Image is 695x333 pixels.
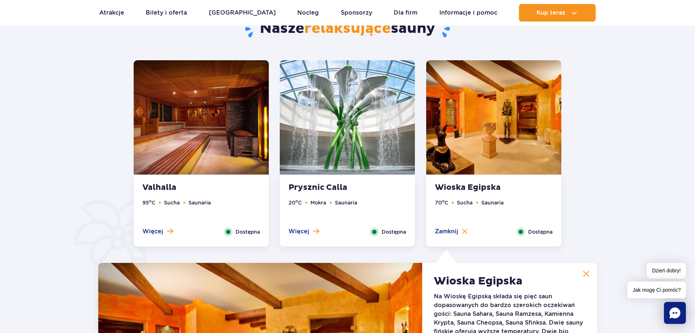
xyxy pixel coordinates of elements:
[394,4,417,22] a: Dla firm
[289,227,319,236] button: Więcej
[289,183,377,193] strong: Prysznic Calla
[457,199,473,207] li: Sucha
[289,199,302,207] li: 20 C
[627,282,686,298] span: Jak mogę Ci pomóc?
[435,227,458,236] span: Zamknij
[209,4,276,22] a: [GEOGRAPHIC_DATA]
[280,60,415,175] img: Prysznic Calla
[134,60,269,175] img: Valhalla
[164,199,180,207] li: Sucha
[149,199,152,203] sup: o
[647,263,686,279] span: Dzień dobry!
[289,227,309,236] span: Więcej
[426,60,561,175] img: Wioska Egipska
[435,183,523,193] strong: Wioska Egipska
[188,199,211,207] li: Saunaria
[442,199,444,203] sup: o
[528,228,553,236] span: Dostępna
[99,4,124,22] a: Atrakcje
[519,4,596,22] button: Kup teraz
[304,19,391,38] span: relaksujące
[382,228,406,236] span: Dostępna
[142,227,163,236] span: Więcej
[335,199,357,207] li: Saunaria
[310,199,326,207] li: Mokra
[481,199,504,207] li: Saunaria
[664,302,686,324] div: Chat
[536,9,565,16] span: Kup teraz
[439,4,497,22] a: Informacje i pomoc
[341,4,372,22] a: Sponsorzy
[236,228,260,236] span: Dostępna
[297,4,319,22] a: Nocleg
[142,199,155,207] li: 95 C
[142,227,173,236] button: Więcej
[134,19,561,38] h2: Nasze sauny
[434,275,523,288] strong: Wioska Egipska
[295,199,298,203] sup: o
[435,199,448,207] li: 70 C
[146,4,187,22] a: Bilety i oferta
[435,227,467,236] button: Zamknij
[142,183,231,193] strong: Valhalla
